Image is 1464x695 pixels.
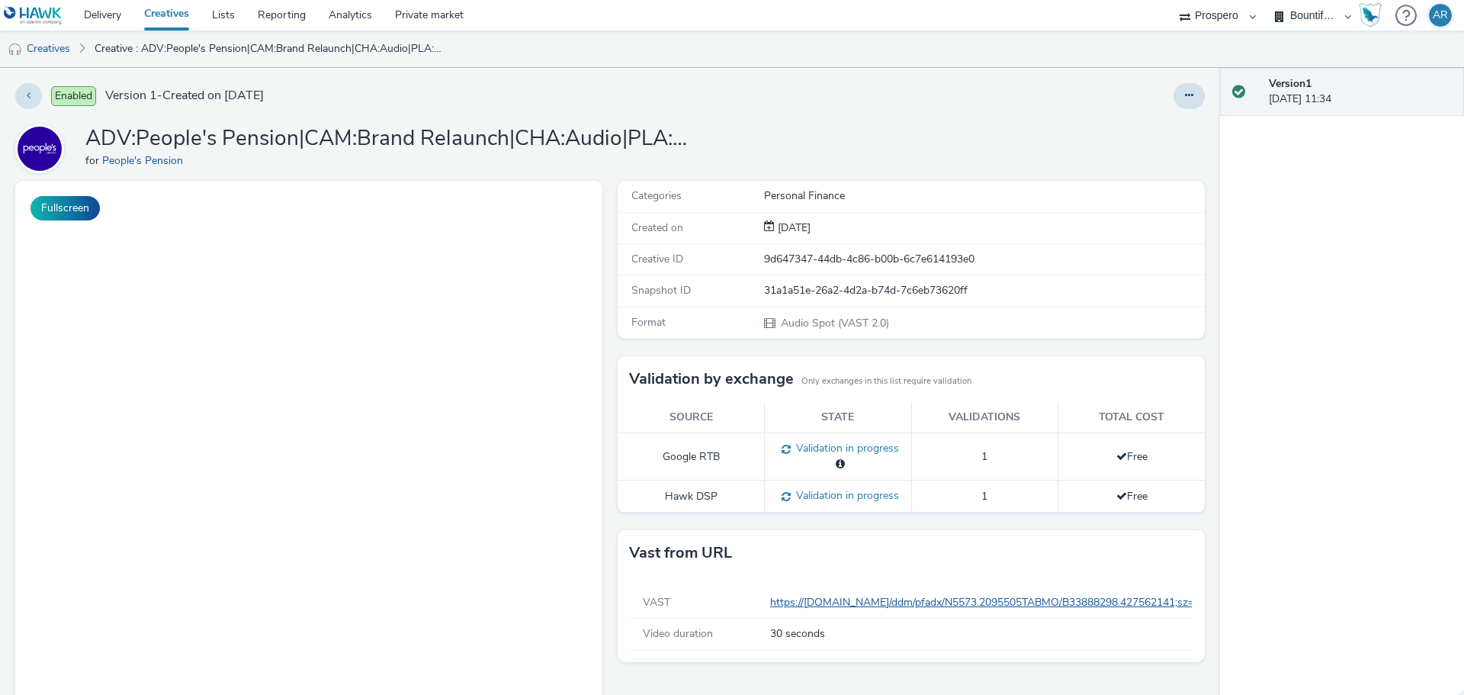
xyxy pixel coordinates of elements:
[85,124,695,153] h1: ADV:People's Pension|CAM:Brand Relaunch|CHA:Audio|PLA:Prospero|INV:Octave|TEC:|PHA:|OBJ:Awareness...
[618,481,765,513] td: Hawk DSP
[765,402,912,433] th: State
[791,488,899,503] span: Validation in progress
[629,368,794,391] h3: Validation by exchange
[911,402,1058,433] th: Validations
[15,141,70,156] a: People's Pension
[51,86,96,106] span: Enabled
[8,42,23,57] img: audio
[643,595,670,610] span: VAST
[764,283,1203,298] div: 31a1a51e-26a2-4d2a-b74d-7c6eb73620ff
[981,489,987,504] span: 1
[85,153,102,168] span: for
[1269,76,1452,108] div: [DATE] 11:34
[801,375,971,388] small: Only exchanges in this list require validation
[618,433,765,481] td: Google RTB
[1359,3,1388,27] a: Hawk Academy
[631,188,682,203] span: Categories
[775,220,811,236] div: Creation 22 August 2025, 11:34
[631,315,666,330] span: Format
[102,153,189,168] a: People's Pension
[105,87,264,105] span: Version 1 - Created on [DATE]
[1116,489,1148,504] span: Free
[764,188,1203,204] div: Personal Finance
[1058,402,1206,433] th: Total cost
[18,127,62,171] img: People's Pension
[1359,3,1382,27] img: Hawk Academy
[1116,449,1148,464] span: Free
[631,220,683,235] span: Created on
[87,31,453,67] a: Creative : ADV:People's Pension|CAM:Brand Relaunch|CHA:Audio|PLA:Prospero|INV:Octave|TEC:|PHA:|OB...
[30,196,100,220] button: Fullscreen
[629,542,732,565] h3: Vast from URL
[779,316,889,330] span: Audio Spot (VAST 2.0)
[791,441,899,455] span: Validation in progress
[1433,4,1448,27] div: AR
[643,626,713,641] span: Video duration
[775,220,811,235] span: [DATE]
[618,402,765,433] th: Source
[764,252,1203,267] div: 9d647347-44db-4c86-b00b-6c7e614193e0
[4,6,63,25] img: undefined Logo
[770,626,825,642] span: 30 seconds
[1269,76,1311,91] strong: Version 1
[631,283,691,298] span: Snapshot ID
[631,252,683,266] span: Creative ID
[981,449,987,464] span: 1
